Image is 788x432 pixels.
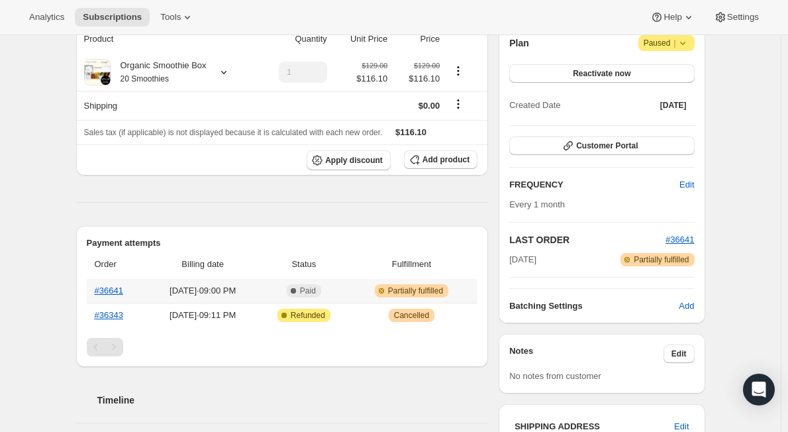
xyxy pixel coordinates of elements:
[576,140,638,151] span: Customer Portal
[300,286,316,296] span: Paid
[75,8,150,27] button: Subscriptions
[331,25,391,54] th: Unit Price
[634,254,689,265] span: Partially fulfilled
[84,128,383,137] span: Sales tax (if applicable) is not displayed because it is calculated with each new order.
[152,8,202,27] button: Tools
[509,233,665,246] h2: LAST ORDER
[509,345,664,363] h3: Notes
[644,36,689,50] span: Paused
[29,12,64,23] span: Analytics
[419,101,440,111] span: $0.00
[660,100,687,111] span: [DATE]
[395,72,440,85] span: $116.10
[727,12,759,23] span: Settings
[679,178,694,191] span: Edit
[354,258,469,271] span: Fulfillment
[671,349,687,359] span: Edit
[414,62,440,70] small: $129.00
[573,68,630,79] span: Reactivate now
[642,8,703,27] button: Help
[509,299,679,313] h6: Batching Settings
[671,174,702,195] button: Edit
[388,286,443,296] span: Partially fulfilled
[673,38,675,48] span: |
[291,310,325,321] span: Refunded
[509,253,536,266] span: [DATE]
[362,62,387,70] small: $129.00
[509,64,694,83] button: Reactivate now
[652,96,695,115] button: [DATE]
[391,25,444,54] th: Price
[665,235,694,244] a: #36641
[76,25,256,54] th: Product
[448,97,469,111] button: Shipping actions
[307,150,391,170] button: Apply discount
[97,394,489,407] h2: Timeline
[87,338,478,356] nav: Pagination
[262,258,346,271] span: Status
[87,237,478,250] h2: Payment attempts
[664,12,681,23] span: Help
[679,299,694,313] span: Add
[76,91,256,120] th: Shipping
[151,309,254,322] span: [DATE] · 09:11 PM
[509,99,560,112] span: Created Date
[83,12,142,23] span: Subscriptions
[509,136,694,155] button: Customer Portal
[509,371,601,381] span: No notes from customer
[404,150,477,169] button: Add product
[160,12,181,23] span: Tools
[111,59,207,85] div: Organic Smoothie Box
[356,72,387,85] span: $116.10
[706,8,767,27] button: Settings
[509,36,529,50] h2: Plan
[448,64,469,78] button: Product actions
[422,154,469,165] span: Add product
[743,374,775,405] div: Open Intercom Messenger
[256,25,331,54] th: Quantity
[671,296,702,317] button: Add
[84,59,111,85] img: product img
[151,258,254,271] span: Billing date
[151,284,254,297] span: [DATE] · 09:00 PM
[664,345,695,363] button: Edit
[665,233,694,246] button: #36641
[509,199,565,209] span: Every 1 month
[509,178,679,191] h2: FREQUENCY
[394,310,429,321] span: Cancelled
[21,8,72,27] button: Analytics
[95,286,123,296] a: #36641
[325,155,383,166] span: Apply discount
[395,127,426,137] span: $116.10
[95,310,123,320] a: #36343
[87,250,148,279] th: Order
[121,74,169,83] small: 20 Smoothies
